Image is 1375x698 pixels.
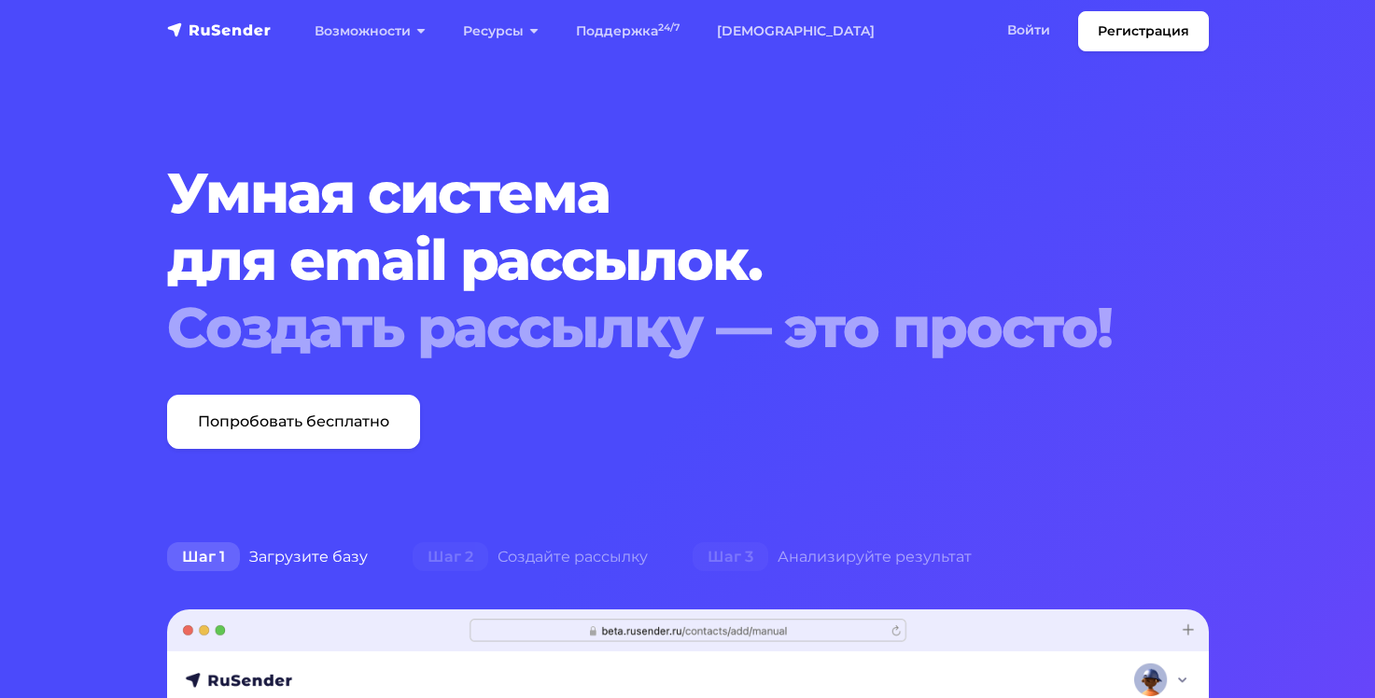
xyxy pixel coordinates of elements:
[989,11,1069,49] a: Войти
[167,294,1120,361] div: Создать рассылку — это просто!
[390,538,670,576] div: Создайте рассылку
[557,12,698,50] a: Поддержка24/7
[693,542,768,572] span: Шаг 3
[167,160,1120,361] h1: Умная система для email рассылок.
[296,12,444,50] a: Возможности
[670,538,994,576] div: Анализируйте результат
[145,538,390,576] div: Загрузите базу
[167,21,272,39] img: RuSender
[413,542,488,572] span: Шаг 2
[167,542,240,572] span: Шаг 1
[698,12,893,50] a: [DEMOGRAPHIC_DATA]
[167,395,420,449] a: Попробовать бесплатно
[1078,11,1209,51] a: Регистрация
[658,21,680,34] sup: 24/7
[444,12,557,50] a: Ресурсы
